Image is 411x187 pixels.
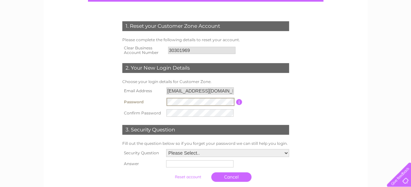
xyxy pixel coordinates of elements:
div: 3. Security Question [122,125,289,135]
th: Clear Business Account Number [121,44,166,57]
td: Choose your login details for Customer Zone. [121,78,291,86]
a: Water [319,28,332,33]
a: Cancel [211,172,251,182]
th: Confirm Password [121,108,165,118]
td: Fill out the question below so if you forget your password we can still help you login. [121,140,291,147]
input: Information [236,99,242,105]
img: logo.png [14,17,48,37]
th: Security Question [121,147,164,159]
a: Telecoms [354,28,374,33]
div: 2. Your New Login Details [122,63,289,73]
th: Email Address [121,86,165,96]
a: Contact [391,28,407,33]
td: Please complete the following details to reset your account. [121,36,291,44]
div: 1. Reset your Customer Zone Account [122,21,289,31]
input: Submit [168,172,208,181]
a: 0333 014 3131 [288,3,333,11]
th: Answer [121,159,164,169]
div: Clear Business is a trading name of Verastar Limited (registered in [GEOGRAPHIC_DATA] No. 3667643... [51,4,360,32]
a: Blog [378,28,387,33]
th: Password [121,96,165,108]
a: Energy [336,28,350,33]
